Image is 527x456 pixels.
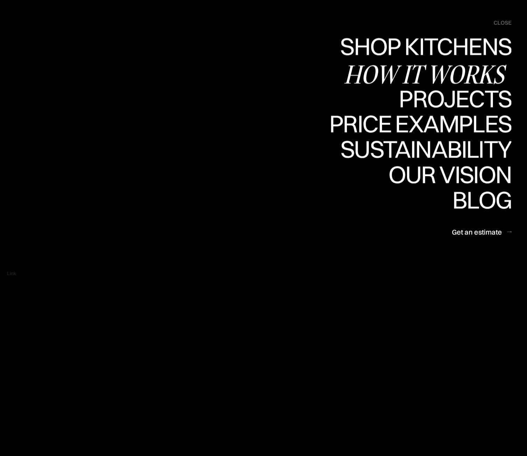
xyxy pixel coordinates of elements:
div: Our vision [382,186,511,211]
div: Sustainability [334,137,511,161]
div: Projects [399,86,511,111]
div: Our vision [382,162,511,186]
div: Price examples [329,136,511,160]
div: Blog [448,212,511,236]
div: Blog [448,187,511,212]
div: how it works [344,62,511,86]
div: Shop Kitchens [337,58,511,83]
a: Get an estimate [452,223,511,240]
a: ProjectsProjects [399,86,511,112]
div: Sustainability [334,161,511,186]
a: how it workshow it works [344,61,511,86]
a: Price examplesPrice examples [329,112,511,137]
div: close [494,19,511,27]
div: Get an estimate [452,227,502,237]
a: BlogBlog [448,187,511,213]
a: SustainabilitySustainability [334,137,511,162]
div: Price examples [329,112,511,136]
div: Shop Kitchens [337,34,511,58]
a: Shop KitchensShop Kitchens [337,35,511,61]
div: menu [487,16,511,30]
div: Projects [399,111,511,135]
a: Our visionOur vision [382,162,511,187]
